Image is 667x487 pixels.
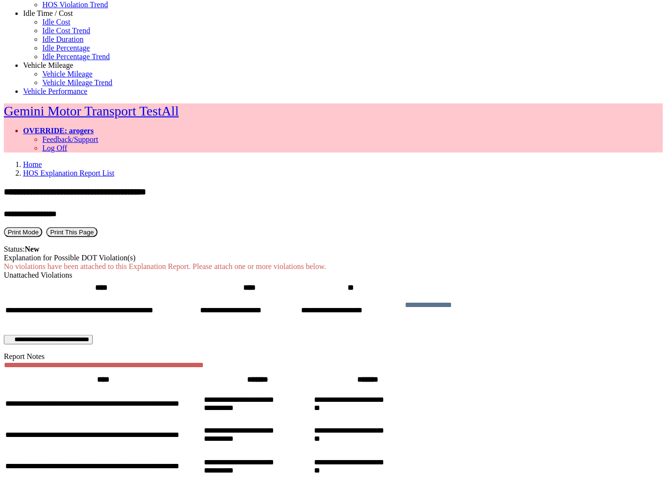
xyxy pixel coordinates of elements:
div: Report Notes [4,352,663,361]
a: Idle Time / Cost [23,9,73,17]
a: Vehicle Performance [23,87,88,95]
a: Feedback/Support [42,135,98,143]
a: HOS Explanation Report List [23,169,114,177]
div: Status: [4,245,663,254]
a: Idle Cost Trend [42,26,90,35]
a: Log Off [42,144,67,152]
a: Idle Percentage Trend [42,52,110,61]
a: Vehicle Mileage [42,70,92,78]
a: OVERRIDE: arogers [23,127,94,135]
a: Idle Cost [42,18,70,26]
a: Vehicle Mileage Trend [42,78,113,87]
button: Print This Page [46,227,98,237]
a: Idle Percentage [42,44,90,52]
a: Vehicle Mileage [23,61,73,69]
a: Gemini Motor Transport TestAll [4,103,179,118]
a: Home [23,160,42,168]
div: Unattached Violations [4,271,663,280]
span: No violations have been attached to this Explanation Report. Please attach one or more violations... [4,262,326,270]
button: Print Mode [4,227,42,237]
a: HOS Violation Trend [42,0,108,9]
div: Explanation for Possible DOT Violation(s) [4,254,663,262]
strong: New [25,245,39,253]
a: Idle Duration [42,35,84,43]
